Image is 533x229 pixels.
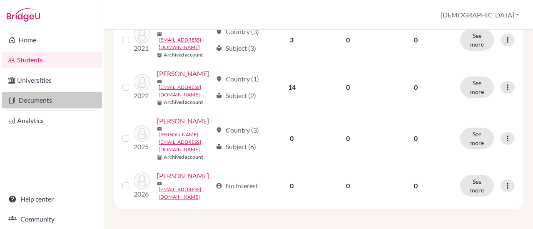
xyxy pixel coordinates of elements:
p: 2021 [134,43,150,53]
td: 0 [264,166,319,206]
p: 2022 [134,91,150,101]
p: 0 [381,181,450,191]
div: Country (1) [216,74,259,84]
p: 0 [381,35,450,45]
span: mail [157,181,162,186]
span: mail [157,32,162,37]
p: 2025 [134,142,150,152]
span: mail [157,79,162,84]
td: 0 [319,64,376,111]
a: Universities [2,72,102,89]
a: [EMAIL_ADDRESS][DOMAIN_NAME] [159,186,212,201]
a: [PERSON_NAME] [157,116,209,126]
td: 14 [264,64,319,111]
td: 0 [319,16,376,64]
span: local_library [216,92,222,99]
p: 0 [381,82,450,92]
a: Students [2,52,102,68]
td: 0 [264,111,319,166]
a: Documents [2,92,102,108]
b: Archived account [164,98,203,106]
td: 0 [319,166,376,206]
img: Lovaas, Emma [134,74,150,91]
button: See more [460,128,494,149]
span: inventory_2 [157,155,162,160]
span: location_on [216,76,222,82]
div: Country (3) [216,27,259,37]
button: [DEMOGRAPHIC_DATA] [437,7,523,23]
button: See more [460,29,494,51]
a: Help center [2,191,102,207]
p: 2026 [134,189,150,199]
span: location_on [216,127,222,133]
a: [EMAIL_ADDRESS][DOMAIN_NAME] [159,84,212,98]
a: [PERSON_NAME] [157,171,209,181]
div: Subject (6) [216,142,256,152]
a: [PERSON_NAME] [157,69,209,79]
div: Country (3) [216,125,259,135]
a: [EMAIL_ADDRESS][DOMAIN_NAME] [159,36,212,51]
td: 0 [319,111,376,166]
img: Haga, Emma Sofie [134,27,150,43]
a: Analytics [2,112,102,129]
span: mail [157,126,162,131]
span: location_on [216,28,222,35]
img: Bridge-U [7,8,40,22]
td: 3 [264,16,319,64]
img: Poquet, Emma [134,125,150,142]
img: Sandven, Emma [134,172,150,189]
button: See more [460,175,494,197]
div: Subject (3) [216,43,256,53]
span: local_library [216,143,222,150]
div: No interest [216,181,258,191]
span: local_library [216,45,222,52]
a: Home [2,32,102,48]
span: inventory_2 [157,53,162,58]
span: inventory_2 [157,100,162,105]
b: Archived account [164,153,203,161]
button: See more [460,76,494,98]
span: account_circle [216,182,222,189]
b: Archived account [164,51,203,59]
a: Community [2,211,102,227]
a: [PERSON_NAME][EMAIL_ADDRESS][DOMAIN_NAME] [159,131,212,153]
p: 0 [381,133,450,143]
div: Subject (2) [216,91,256,101]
